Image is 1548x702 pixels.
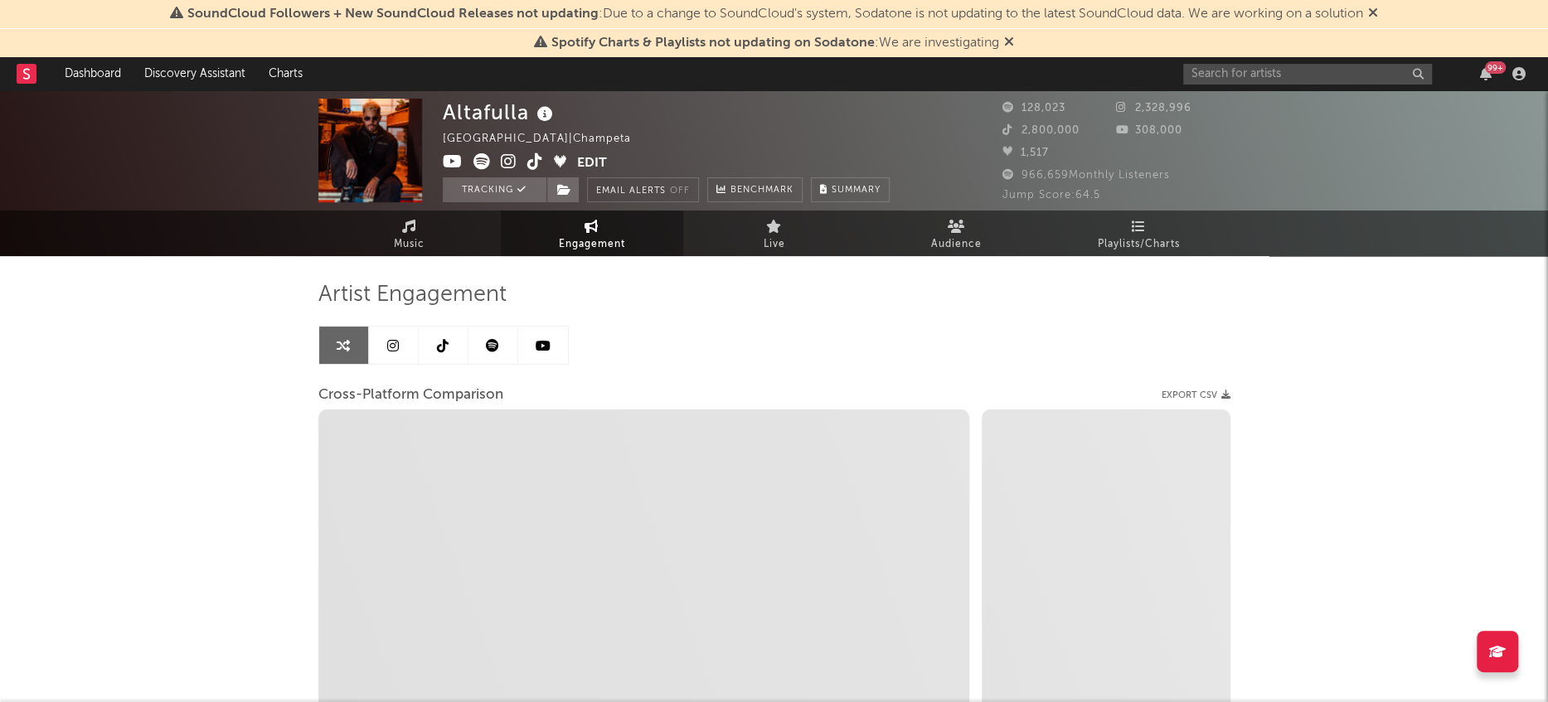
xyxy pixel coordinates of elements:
button: Summary [811,177,890,202]
span: Engagement [559,235,625,254]
span: Playlists/Charts [1098,235,1180,254]
span: Artist Engagement [318,285,507,305]
a: Discovery Assistant [133,57,257,90]
span: Dismiss [1004,36,1014,50]
span: 128,023 [1002,103,1065,114]
span: : We are investigating [551,36,999,50]
span: 308,000 [1116,125,1182,136]
a: Engagement [501,211,683,256]
button: Export CSV [1162,390,1230,400]
a: Music [318,211,501,256]
span: 1,517 [1002,148,1049,158]
em: Off [670,186,690,196]
div: 99 + [1485,61,1506,74]
a: Benchmark [707,177,803,202]
a: Dashboard [53,57,133,90]
div: [GEOGRAPHIC_DATA] | Champeta [443,129,650,149]
span: Summary [832,186,881,195]
a: Live [683,211,866,256]
div: Altafulla [443,99,557,126]
a: Audience [866,211,1048,256]
input: Search for artists [1183,64,1432,85]
span: Benchmark [730,181,793,201]
button: Tracking [443,177,546,202]
span: Music [394,235,425,254]
span: Jump Score: 64.5 [1002,190,1100,201]
span: : Due to a change to SoundCloud's system, Sodatone is not updating to the latest SoundCloud data.... [187,7,1363,21]
span: 2,800,000 [1002,125,1080,136]
button: Email AlertsOff [587,177,699,202]
span: SoundCloud Followers + New SoundCloud Releases not updating [187,7,599,21]
span: Live [764,235,785,254]
span: 2,328,996 [1116,103,1191,114]
span: Cross-Platform Comparison [318,385,503,405]
span: Dismiss [1368,7,1378,21]
a: Playlists/Charts [1048,211,1230,256]
span: Spotify Charts & Playlists not updating on Sodatone [551,36,875,50]
a: Charts [257,57,314,90]
span: Audience [931,235,982,254]
button: 99+ [1480,67,1492,80]
span: 966,659 Monthly Listeners [1002,170,1170,181]
button: Edit [577,153,607,174]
